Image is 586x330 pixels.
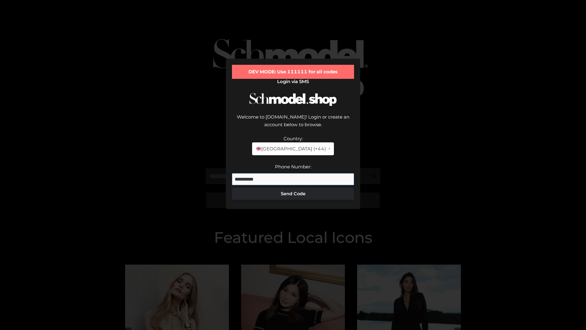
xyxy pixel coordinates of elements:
[256,145,326,153] span: [GEOGRAPHIC_DATA] (+44)
[275,164,311,170] label: Phone Number:
[284,136,303,141] label: Country:
[232,65,354,79] div: DEV MODE: Use 111111 for all codes
[232,188,354,200] button: Send Code
[247,87,339,112] img: Schmodel Logo
[256,146,261,151] img: 🇬🇧
[232,113,354,135] div: Welcome to [DOMAIN_NAME]! Login or create an account below to browse.
[232,79,354,84] h2: Login via SMS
